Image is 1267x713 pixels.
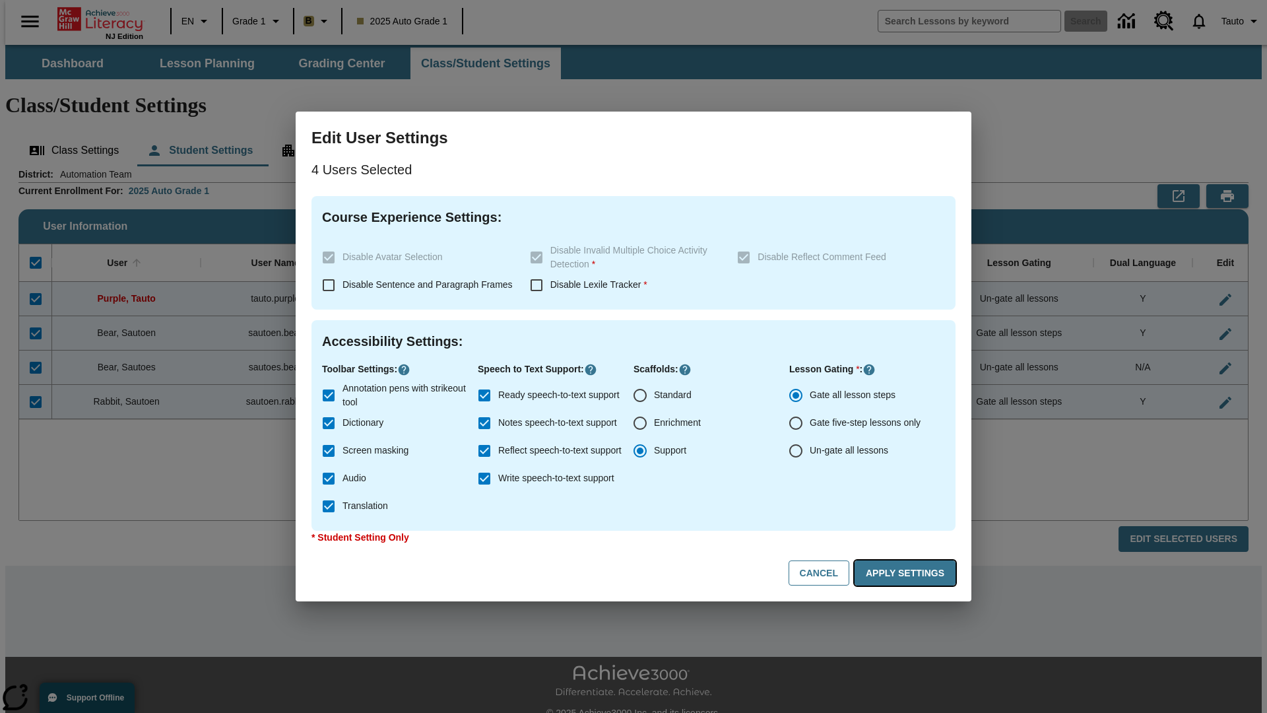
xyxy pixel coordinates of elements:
[315,244,519,271] label: These settings are specific to individual classes. To see these settings or make changes, please ...
[342,416,383,430] span: Dictionary
[342,444,408,458] span: Screen masking
[730,244,934,271] label: These settings are specific to individual classes. To see these settings or make changes, please ...
[810,416,921,430] span: Gate five-step lessons only
[311,159,956,180] p: 4 Users Selected
[322,207,945,228] h4: Course Experience Settings :
[633,362,789,376] p: Scaffolds :
[550,279,647,290] span: Disable Lexile Tracker
[855,560,956,586] button: Apply Settings
[584,363,597,376] button: Click here to know more about
[789,362,945,376] p: Lesson Gating :
[654,416,701,430] span: Enrichment
[498,388,620,402] span: Ready speech-to-text support
[810,388,895,402] span: Gate all lesson steps
[758,252,886,262] span: Disable Reflect Comment Feed
[550,245,707,269] span: Disable Invalid Multiple Choice Activity Detection
[478,362,633,376] p: Speech to Text Support :
[862,363,876,376] button: Click here to know more about
[498,471,614,485] span: Write speech-to-text support
[810,444,888,458] span: Un-gate all lessons
[789,560,849,586] button: Cancel
[654,388,692,402] span: Standard
[342,499,388,513] span: Translation
[342,279,513,290] span: Disable Sentence and Paragraph Frames
[342,252,443,262] span: Disable Avatar Selection
[678,363,692,376] button: Click here to know more about
[397,363,410,376] button: Click here to know more about
[342,382,467,409] span: Annotation pens with strikeout tool
[322,331,945,352] h4: Accessibility Settings :
[654,444,686,458] span: Support
[311,127,956,149] h3: Edit User Settings
[311,531,956,545] p: * Student Setting Only
[322,362,478,376] p: Toolbar Settings :
[342,471,366,485] span: Audio
[498,444,622,458] span: Reflect speech-to-text support
[523,244,727,271] label: These settings are specific to individual classes. To see these settings or make changes, please ...
[498,416,617,430] span: Notes speech-to-text support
